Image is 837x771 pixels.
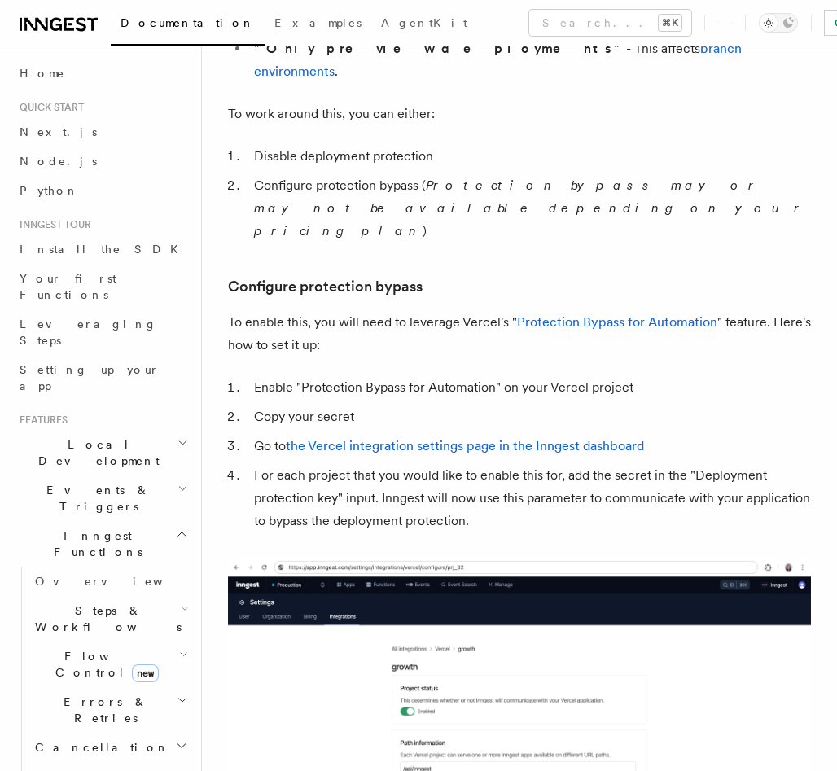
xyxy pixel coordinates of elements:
button: Toggle dark mode [759,13,798,33]
span: Examples [274,16,362,29]
span: Cancellation [28,739,169,756]
a: Protection Bypass for Automation [517,314,717,330]
span: Install the SDK [20,243,188,256]
a: Examples [265,5,371,44]
span: Overview [35,575,203,588]
a: Your first Functions [13,264,191,309]
kbd: ⌘K [659,15,681,31]
span: Setting up your app [20,363,160,392]
span: Next.js [20,125,97,138]
a: Home [13,59,191,88]
span: Documentation [121,16,255,29]
strong: "Only preview deployments" [254,41,626,56]
a: AgentKit [371,5,477,44]
a: Python [13,176,191,205]
li: For each project that you would like to enable this for, add the secret in the "Deployment protec... [249,464,811,532]
a: Install the SDK [13,234,191,264]
a: Next.js [13,117,191,147]
span: Features [13,414,68,427]
button: Search...⌘K [529,10,691,36]
em: Protection bypass may or may not be available depending on your pricing plan [254,177,806,239]
span: Inngest tour [13,218,91,231]
button: Local Development [13,430,191,475]
button: Cancellation [28,733,191,762]
button: Flow Controlnew [28,642,191,687]
button: Errors & Retries [28,687,191,733]
li: Configure protection bypass ( ) [249,174,811,243]
span: Home [20,65,65,81]
span: Python [20,184,79,197]
button: Events & Triggers [13,475,191,521]
a: Setting up your app [13,355,191,401]
a: Configure protection bypass [228,275,423,298]
span: Errors & Retries [28,694,177,726]
a: Node.js [13,147,191,176]
a: Overview [28,567,191,596]
span: Flow Control [28,648,179,681]
p: To enable this, you will need to leverage Vercel's " " feature. Here's how to set it up: [228,311,811,357]
li: Enable "Protection Bypass for Automation" on your Vercel project [249,376,811,399]
a: branch environments [254,41,742,79]
span: Events & Triggers [13,482,177,515]
span: Steps & Workflows [28,602,182,635]
span: Your first Functions [20,272,116,301]
span: Node.js [20,155,97,168]
span: Leveraging Steps [20,318,157,347]
li: Disable deployment protection [249,145,811,168]
span: Inngest Functions [13,528,176,560]
a: Leveraging Steps [13,309,191,355]
li: Copy your secret [249,405,811,428]
span: new [132,664,159,682]
button: Inngest Functions [13,521,191,567]
li: Go to [249,435,811,458]
p: To work around this, you can either: [228,103,811,125]
button: Steps & Workflows [28,596,191,642]
li: - This affects . [249,37,811,83]
span: Quick start [13,101,84,114]
a: Documentation [111,5,265,46]
a: the Vercel integration settings page in the Inngest dashboard [286,438,644,453]
span: Local Development [13,436,177,469]
span: AgentKit [381,16,467,29]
